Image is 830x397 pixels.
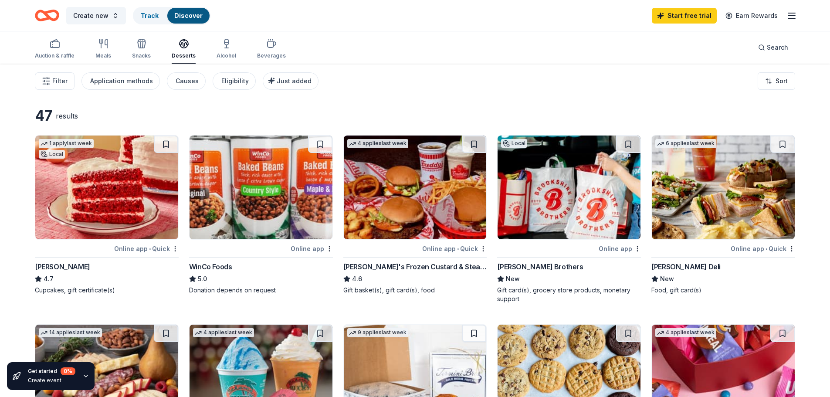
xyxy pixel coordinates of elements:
[95,35,111,64] button: Meals
[767,42,788,53] span: Search
[751,39,795,56] button: Search
[28,367,75,375] div: Get started
[497,261,583,272] div: [PERSON_NAME] Brothers
[257,52,286,59] div: Beverages
[39,150,65,159] div: Local
[35,35,75,64] button: Auction & raffle
[114,243,179,254] div: Online app Quick
[172,52,196,59] div: Desserts
[347,328,408,337] div: 9 applies last week
[73,10,108,21] span: Create new
[655,328,716,337] div: 4 applies last week
[193,328,254,337] div: 4 applies last week
[599,243,641,254] div: Online app
[35,52,75,59] div: Auction & raffle
[149,245,151,252] span: •
[660,274,674,284] span: New
[652,136,795,239] img: Image for McAlister's Deli
[141,12,159,19] a: Track
[90,76,153,86] div: Application methods
[39,139,94,148] div: 1 apply last week
[497,286,641,303] div: Gift card(s), grocery store products, monetary support
[172,35,196,64] button: Desserts
[66,7,126,24] button: Create new
[497,135,641,303] a: Image for Brookshire BrothersLocalOnline app[PERSON_NAME] BrothersNewGift card(s), grocery store ...
[506,274,520,284] span: New
[776,76,788,86] span: Sort
[39,328,102,337] div: 14 applies last week
[132,35,151,64] button: Snacks
[189,286,333,295] div: Donation depends on request
[189,135,333,295] a: Image for WinCo FoodsOnline appWinCo Foods5.0Donation depends on request
[28,377,75,384] div: Create event
[44,274,54,284] span: 4.7
[35,5,59,26] a: Home
[174,12,203,19] a: Discover
[189,261,232,272] div: WinCo Foods
[498,136,640,239] img: Image for Brookshire Brothers
[655,139,716,148] div: 6 applies last week
[758,72,795,90] button: Sort
[198,274,207,284] span: 5.0
[217,52,236,59] div: Alcohol
[651,261,721,272] div: [PERSON_NAME] Deli
[651,135,795,295] a: Image for McAlister's Deli6 applieslast weekOnline app•Quick[PERSON_NAME] DeliNewFood, gift card(s)
[652,8,717,24] a: Start free trial
[344,136,487,239] img: Image for Freddy's Frozen Custard & Steakburgers
[52,76,68,86] span: Filter
[213,72,256,90] button: Eligibility
[61,367,75,375] div: 0 %
[35,136,178,239] img: Image for Susie Cakes
[457,245,459,252] span: •
[132,52,151,59] div: Snacks
[35,107,52,125] div: 47
[190,136,332,239] img: Image for WinCo Foods
[81,72,160,90] button: Application methods
[731,243,795,254] div: Online app Quick
[347,139,408,148] div: 4 applies last week
[343,261,487,272] div: [PERSON_NAME]'s Frozen Custard & Steakburgers
[343,286,487,295] div: Gift basket(s), gift card(s), food
[766,245,767,252] span: •
[167,72,206,90] button: Causes
[176,76,199,86] div: Causes
[35,135,179,295] a: Image for Susie Cakes1 applylast weekLocalOnline app•Quick[PERSON_NAME]4.7Cupcakes, gift certific...
[352,274,362,284] span: 4.6
[501,139,527,148] div: Local
[35,261,90,272] div: [PERSON_NAME]
[263,72,318,90] button: Just added
[56,111,78,121] div: results
[221,76,249,86] div: Eligibility
[651,286,795,295] div: Food, gift card(s)
[95,52,111,59] div: Meals
[133,7,210,24] button: TrackDiscover
[291,243,333,254] div: Online app
[343,135,487,295] a: Image for Freddy's Frozen Custard & Steakburgers4 applieslast weekOnline app•Quick[PERSON_NAME]'s...
[35,72,75,90] button: Filter
[422,243,487,254] div: Online app Quick
[257,35,286,64] button: Beverages
[277,77,312,85] span: Just added
[217,35,236,64] button: Alcohol
[35,286,179,295] div: Cupcakes, gift certificate(s)
[720,8,783,24] a: Earn Rewards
